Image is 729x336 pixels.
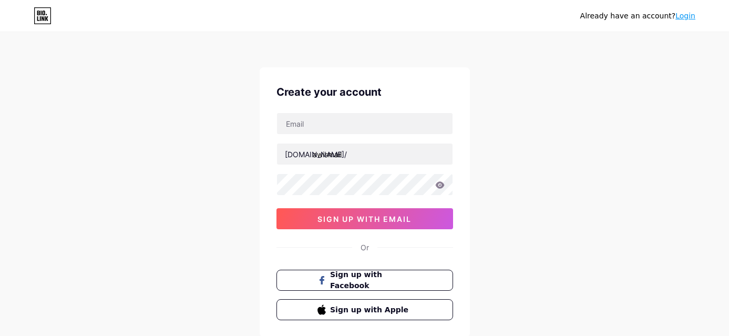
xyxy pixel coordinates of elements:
div: [DOMAIN_NAME]/ [285,149,347,160]
div: Already have an account? [580,11,695,22]
button: Sign up with Apple [276,299,453,320]
span: Sign up with Apple [330,304,412,315]
input: username [277,144,453,165]
button: sign up with email [276,208,453,229]
span: sign up with email [317,215,412,223]
a: Login [675,12,695,20]
span: Sign up with Facebook [330,269,412,291]
div: Create your account [276,84,453,100]
input: Email [277,113,453,134]
button: Sign up with Facebook [276,270,453,291]
div: Or [361,242,369,253]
